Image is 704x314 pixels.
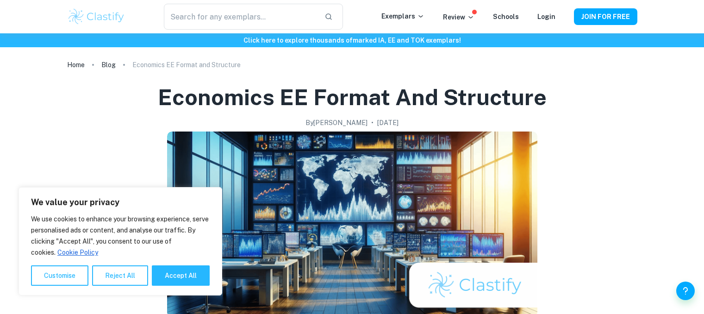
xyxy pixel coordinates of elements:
img: Clastify logo [67,7,126,26]
button: Accept All [152,265,210,286]
button: Help and Feedback [676,282,695,300]
button: Customise [31,265,88,286]
p: • [371,118,374,128]
p: Review [443,12,474,22]
h2: [DATE] [377,118,399,128]
h6: Click here to explore thousands of marked IA, EE and TOK exemplars ! [2,35,702,45]
h1: Economics EE Format and Structure [158,82,547,112]
div: We value your privacy [19,187,222,295]
p: We value your privacy [31,197,210,208]
a: Schools [493,13,519,20]
p: Exemplars [381,11,424,21]
a: Blog [101,58,116,71]
h2: By [PERSON_NAME] [305,118,368,128]
button: Reject All [92,265,148,286]
button: JOIN FOR FREE [574,8,637,25]
a: Cookie Policy [57,248,99,257]
a: Home [67,58,85,71]
a: Login [537,13,555,20]
p: We use cookies to enhance your browsing experience, serve personalised ads or content, and analys... [31,214,210,258]
input: Search for any exemplars... [164,4,317,30]
p: Economics EE Format and Structure [132,60,241,70]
